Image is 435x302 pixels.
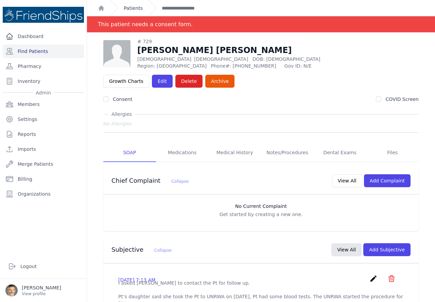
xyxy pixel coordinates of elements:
button: View All [332,174,362,187]
a: Edit [152,75,173,88]
span: Region: [GEOGRAPHIC_DATA] [137,63,207,69]
span: DOB: [DEMOGRAPHIC_DATA] [253,56,320,62]
h3: No Current Complaint [110,203,412,210]
a: Merge Patients [3,157,84,171]
span: Gov ID: N/E [284,63,358,69]
button: View All [331,243,362,256]
span: Admin [33,89,54,96]
p: [PERSON_NAME] [22,284,61,291]
button: Add Subjective [363,243,411,256]
span: Collapse [154,248,172,253]
button: Add Complaint [364,174,411,187]
a: Settings [3,112,84,126]
a: [PERSON_NAME] View profile [5,284,81,297]
p: View profile [22,291,61,297]
span: Collapse [171,179,189,184]
a: Inventory [3,74,84,88]
a: Billing [3,172,84,186]
a: Imports [3,142,84,156]
a: SOAP [103,144,156,162]
p: Get started by creating a new one. [110,211,412,218]
p: [DEMOGRAPHIC_DATA] [137,56,358,63]
h3: Subjective [111,246,172,254]
a: Medical History [208,144,261,162]
label: COVID Screen [385,96,419,102]
a: Find Patients [3,45,84,58]
a: Notes/Procedures [261,144,314,162]
a: Reports [3,127,84,141]
div: Notification [87,16,435,33]
a: Members [3,97,84,111]
span: [DEMOGRAPHIC_DATA] [194,56,248,62]
a: Logout [5,260,81,273]
p: [DATE] 7:13 AM [118,277,155,283]
div: This patient needs a consent form. [98,16,193,32]
span: Allergies [109,111,135,118]
img: person-242608b1a05df3501eefc295dc1bc67a.jpg [103,40,130,67]
a: Archive [205,75,234,88]
div: # 729 [137,38,358,45]
button: Delete [175,75,203,88]
nav: Tabs [103,144,419,162]
a: Files [366,144,419,162]
label: Consent [113,96,132,102]
a: Organizations [3,187,84,201]
a: Dental Exams [314,144,366,162]
span: Phone#: [PHONE_NUMBER] [211,63,280,69]
span: No Allergies [103,120,132,127]
a: Dashboard [3,30,84,43]
a: Medications [156,144,209,162]
a: Patients [124,5,143,12]
a: Pharmacy [3,59,84,73]
i: create [369,274,378,283]
h1: [PERSON_NAME] [PERSON_NAME] [137,45,358,56]
a: create [369,278,379,284]
h3: Chief Complaint [111,177,189,185]
a: Growth Charts [103,75,149,88]
img: Medical Missions EMR [3,7,84,23]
